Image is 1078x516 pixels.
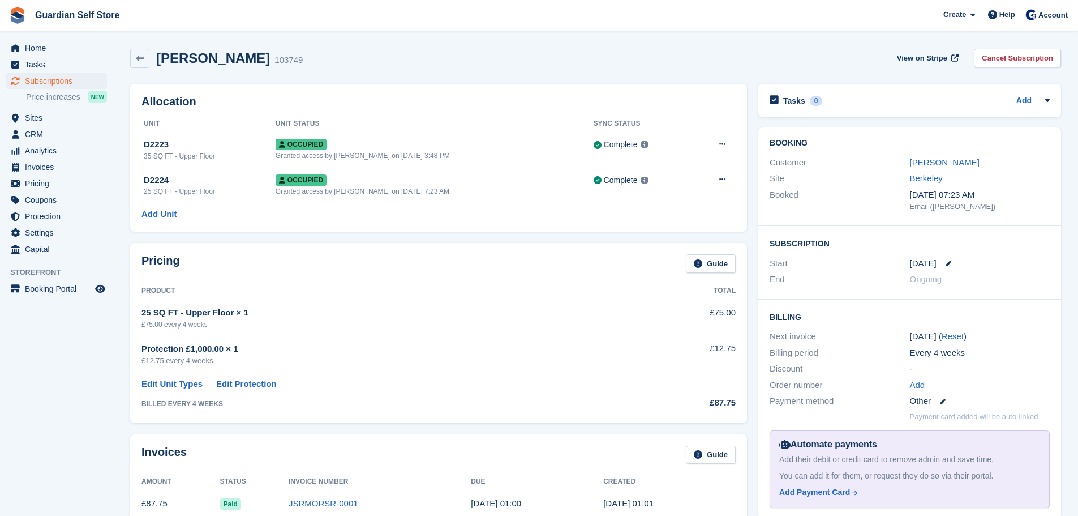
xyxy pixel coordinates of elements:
[910,201,1050,212] div: Email ([PERSON_NAME])
[6,176,107,191] a: menu
[141,355,640,366] div: £12.75 every 4 weeks
[141,282,640,300] th: Product
[93,282,107,296] a: Preview store
[25,176,93,191] span: Pricing
[770,363,909,376] div: Discount
[892,49,961,67] a: View on Stripe
[770,172,909,185] div: Site
[26,92,80,103] span: Price increases
[910,379,925,392] a: Add
[141,399,640,409] div: BILLED EVERY 4 WEEKS
[26,91,107,103] a: Price increases NEW
[686,446,736,464] a: Guide
[779,470,1040,482] div: You can add it for them, or request they do so via their portal.
[640,336,736,373] td: £12.75
[770,257,909,270] div: Start
[25,241,93,257] span: Capital
[770,330,909,343] div: Next invoice
[276,115,594,133] th: Unit Status
[141,343,640,356] div: Protection £1,000.00 × 1
[144,174,276,187] div: D2224
[6,159,107,175] a: menu
[910,395,1050,408] div: Other
[910,363,1050,376] div: -
[594,115,693,133] th: Sync Status
[6,40,107,56] a: menu
[471,498,521,508] time: 2025-08-29 00:00:00 UTC
[6,225,107,241] a: menu
[25,159,93,175] span: Invoices
[770,395,909,408] div: Payment method
[770,237,1050,249] h2: Subscription
[88,91,107,103] div: NEW
[141,95,736,108] h2: Allocation
[770,139,1050,148] h2: Booking
[25,126,93,142] span: CRM
[141,319,640,330] div: £75.00 every 4 weeks
[910,274,942,284] span: Ongoing
[910,157,980,167] a: [PERSON_NAME]
[770,189,909,212] div: Booked
[603,473,736,491] th: Created
[6,143,107,159] a: menu
[604,139,638,151] div: Complete
[910,173,943,183] a: Berkeley
[779,438,1040,451] div: Automate payments
[25,73,93,89] span: Subscriptions
[770,379,909,392] div: Order number
[770,311,1050,322] h2: Billing
[1016,95,1032,108] a: Add
[156,50,270,66] h2: [PERSON_NAME]
[141,446,187,464] h2: Invoices
[640,300,736,336] td: £75.00
[640,396,736,410] div: £87.75
[6,241,107,257] a: menu
[770,347,909,360] div: Billing period
[6,126,107,142] a: menu
[779,487,850,498] div: Add Payment Card
[144,138,276,151] div: D2223
[779,454,1040,466] div: Add their debit or credit card to remove admin and save time.
[686,254,736,273] a: Guide
[910,411,1038,423] p: Payment card added will be auto-linked
[276,151,594,161] div: Granted access by [PERSON_NAME] on [DATE] 3:48 PM
[471,473,603,491] th: Due
[6,192,107,208] a: menu
[910,189,1050,202] div: [DATE] 07:23 AM
[25,192,93,208] span: Coupons
[604,174,638,186] div: Complete
[9,7,26,24] img: stora-icon-8386f47178a22dfd0bd8f6a31ec36ba5ce8667c1dd55bd0f319d3a0aa187defe.svg
[141,378,203,391] a: Edit Unit Types
[943,9,966,20] span: Create
[141,208,177,221] a: Add Unit
[910,257,937,270] time: 2025-08-28 00:00:00 UTC
[770,156,909,169] div: Customer
[220,473,289,491] th: Status
[910,330,1050,343] div: [DATE] ( )
[897,53,947,64] span: View on Stripe
[770,273,909,286] div: End
[25,208,93,224] span: Protection
[289,473,471,491] th: Invoice Number
[810,96,823,106] div: 0
[289,498,358,508] a: JSRMORSR-0001
[31,6,124,24] a: Guardian Self Store
[25,110,93,126] span: Sites
[276,139,327,150] span: Occupied
[25,57,93,73] span: Tasks
[141,306,640,319] div: 25 SQ FT - Upper Floor × 1
[1038,10,1068,21] span: Account
[974,49,1061,67] a: Cancel Subscription
[6,208,107,224] a: menu
[25,143,93,159] span: Analytics
[6,73,107,89] a: menu
[910,347,1050,360] div: Every 4 weeks
[640,282,736,300] th: Total
[216,378,277,391] a: Edit Protection
[276,174,327,186] span: Occupied
[641,141,648,148] img: icon-info-grey-7440780725fd019a000dd9b08b2336e03edf1995a4989e88bcd33f0948082b44.svg
[25,225,93,241] span: Settings
[25,40,93,56] span: Home
[783,96,805,106] h2: Tasks
[141,115,276,133] th: Unit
